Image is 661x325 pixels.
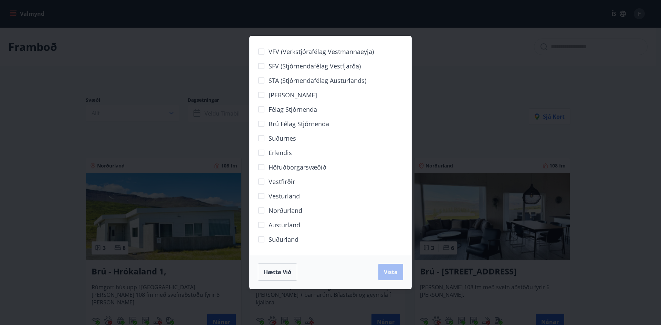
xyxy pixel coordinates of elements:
[269,134,296,143] span: Suðurnes
[269,76,366,85] span: STA (Stjórnendafélag Austurlands)
[269,119,329,128] span: Brú félag stjórnenda
[269,235,298,244] span: Suðurland
[269,90,317,99] span: [PERSON_NAME]
[269,177,295,186] span: Vestfirðir
[269,148,292,157] span: Erlendis
[269,47,374,56] span: VFV (Verkstjórafélag Vestmannaeyja)
[269,163,326,172] span: Höfuðborgarsvæðið
[264,268,291,276] span: Hætta við
[269,62,361,71] span: SFV (Stjórnendafélag Vestfjarða)
[269,192,300,201] span: Vesturland
[258,263,297,281] button: Hætta við
[269,206,302,215] span: Norðurland
[269,220,300,229] span: Austurland
[269,105,317,114] span: Félag stjórnenda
